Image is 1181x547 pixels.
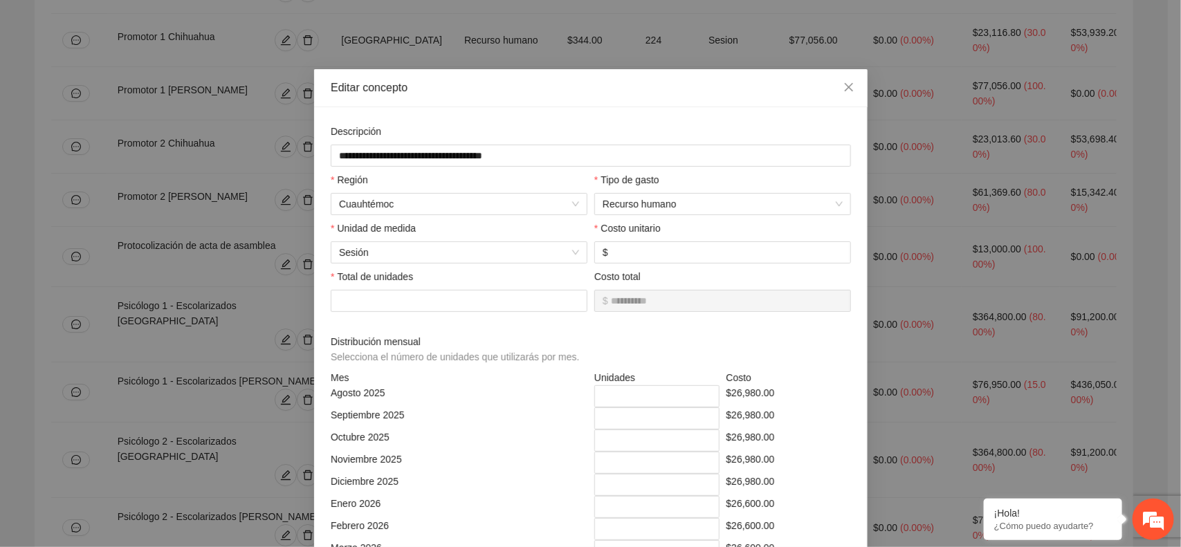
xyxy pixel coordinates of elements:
div: Enero 2026 [327,496,591,518]
div: Febrero 2026 [327,518,591,540]
span: close [843,82,854,93]
div: $26,980.00 [722,429,854,452]
div: $26,980.00 [722,474,854,496]
div: Diciembre 2025 [327,474,591,496]
div: Octubre 2025 [327,429,591,452]
div: Mes [327,370,591,385]
label: Tipo de gasto [594,172,659,187]
label: Costo unitario [594,221,661,236]
label: Unidad de medida [331,221,416,236]
div: $26,980.00 [722,407,854,429]
span: $ [603,245,608,260]
div: $26,980.00 [722,452,854,474]
div: Noviembre 2025 [327,452,591,474]
p: ¿Cómo puedo ayudarte? [994,521,1112,531]
span: Distribución mensual [331,334,585,364]
span: Cuauhtémoc [339,194,579,214]
span: Estamos en línea. [80,185,191,324]
span: $ [603,293,608,308]
label: Descripción [331,124,381,139]
div: $26,600.00 [722,518,854,540]
div: Costo [722,370,854,385]
div: $26,600.00 [722,496,854,518]
div: Agosto 2025 [327,385,591,407]
button: Close [830,69,868,106]
div: $26,980.00 [722,385,854,407]
span: Selecciona el número de unidades que utilizarás por mes. [331,351,580,362]
label: Región [331,172,368,187]
div: Chatee con nosotros ahora [72,71,232,89]
div: ¡Hola! [994,508,1112,519]
label: Costo total [594,269,641,284]
div: Editar concepto [331,80,851,95]
div: Unidades [591,370,723,385]
span: Sesión [339,242,579,263]
div: Septiembre 2025 [327,407,591,429]
label: Total de unidades [331,269,413,284]
textarea: Escriba su mensaje y pulse “Intro” [7,378,264,426]
div: Minimizar ventana de chat en vivo [227,7,260,40]
span: Recurso humano [603,194,843,214]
